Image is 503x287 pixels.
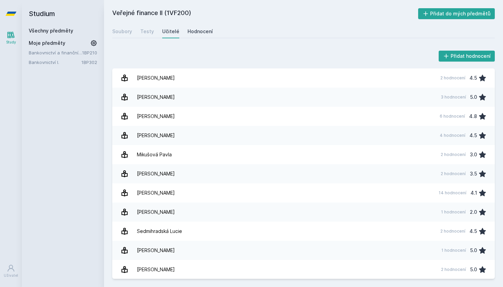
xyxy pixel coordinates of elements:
[188,25,213,38] a: Hodnocení
[1,261,21,282] a: Uživatel
[469,129,477,142] div: 4.5
[112,260,495,279] a: [PERSON_NAME] 2 hodnocení 5.0
[112,68,495,88] a: [PERSON_NAME] 2 hodnocení 4.5
[112,222,495,241] a: Sedmihradská Lucie 2 hodnocení 4.5
[162,25,179,38] a: Učitelé
[140,28,154,35] div: Testy
[137,71,175,85] div: [PERSON_NAME]
[418,8,495,19] button: Přidat do mých předmětů
[29,59,81,66] a: Bankovnictví I.
[112,88,495,107] a: [PERSON_NAME] 3 hodnocení 5.0
[1,27,21,48] a: Study
[137,244,175,257] div: [PERSON_NAME]
[470,167,477,181] div: 3.5
[440,114,465,119] div: 6 hodnocení
[112,8,418,19] h2: Veřejné finance II (1VF200)
[469,71,477,85] div: 4.5
[137,186,175,200] div: [PERSON_NAME]
[112,145,495,164] a: Mikušová Pavla 2 hodnocení 3.0
[29,49,82,56] a: Bankovnictví a finanční instituce
[112,183,495,203] a: [PERSON_NAME] 14 hodnocení 4.1
[470,263,477,276] div: 5.0
[470,244,477,257] div: 5.0
[6,40,16,45] div: Study
[137,224,182,238] div: Sedmihradská Lucie
[441,248,466,253] div: 1 hodnocení
[112,241,495,260] a: [PERSON_NAME] 1 hodnocení 5.0
[112,107,495,126] a: [PERSON_NAME] 6 hodnocení 4.8
[441,171,466,177] div: 2 hodnocení
[112,25,132,38] a: Soubory
[469,224,477,238] div: 4.5
[81,60,97,65] a: 1BP302
[137,205,175,219] div: [PERSON_NAME]
[441,152,466,157] div: 2 hodnocení
[440,133,465,138] div: 4 hodnocení
[82,50,97,55] a: 1BP210
[137,263,175,276] div: [PERSON_NAME]
[137,129,175,142] div: [PERSON_NAME]
[137,148,172,161] div: Mikušová Pavla
[112,203,495,222] a: [PERSON_NAME] 1 hodnocení 2.0
[140,25,154,38] a: Testy
[440,229,465,234] div: 2 hodnocení
[440,75,465,81] div: 2 hodnocení
[112,164,495,183] a: [PERSON_NAME] 2 hodnocení 3.5
[470,205,477,219] div: 2.0
[112,126,495,145] a: [PERSON_NAME] 4 hodnocení 4.5
[470,90,477,104] div: 5.0
[441,94,466,100] div: 3 hodnocení
[470,186,477,200] div: 4.1
[470,148,477,161] div: 3.0
[29,40,65,47] span: Moje předměty
[4,273,18,278] div: Uživatel
[162,28,179,35] div: Učitelé
[439,51,495,62] button: Přidat hodnocení
[29,28,73,34] a: Všechny předměty
[112,28,132,35] div: Soubory
[137,109,175,123] div: [PERSON_NAME]
[441,267,466,272] div: 2 hodnocení
[469,109,477,123] div: 4.8
[441,209,466,215] div: 1 hodnocení
[439,190,466,196] div: 14 hodnocení
[188,28,213,35] div: Hodnocení
[137,90,175,104] div: [PERSON_NAME]
[137,167,175,181] div: [PERSON_NAME]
